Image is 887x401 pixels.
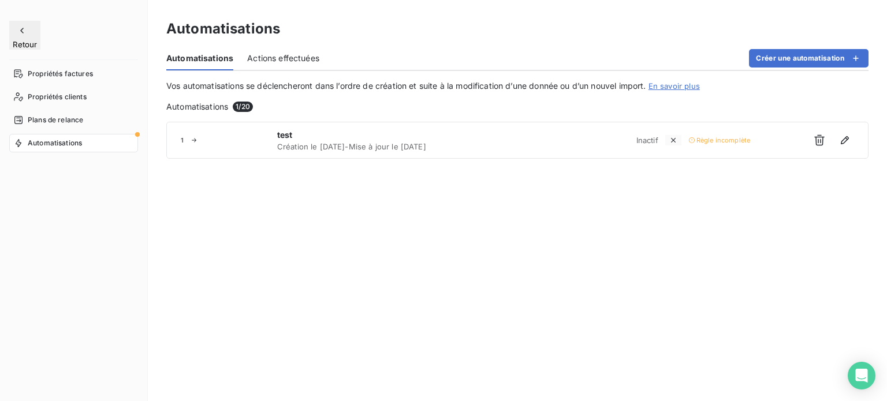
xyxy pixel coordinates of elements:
span: Actions effectuées [247,53,319,64]
span: Création le [DATE] - Mise à jour le [DATE] [277,142,516,151]
span: Vos automatisations se déclencheront dans l’ordre de création et suite à la modification d’une do... [166,81,646,91]
span: Plans de relance [28,115,83,125]
span: test [277,129,516,141]
button: Retour [9,21,40,50]
div: Open Intercom Messenger [848,362,875,389]
span: 1 / 20 [233,102,253,112]
span: Propriétés clients [28,92,87,102]
span: Automatisations [166,101,228,113]
span: 1 [181,137,184,144]
a: Plans de relance [9,111,138,129]
span: Inactif [636,136,658,145]
button: Créer une automatisation [749,49,869,68]
h3: Automatisations [166,18,280,39]
span: Propriétés factures [28,69,93,79]
span: Règle incomplète [696,137,750,144]
a: Propriétés factures [9,65,138,83]
span: Automatisations [28,138,82,148]
span: Automatisations [166,53,233,64]
span: Retour [13,40,37,49]
a: Propriétés clients [9,88,138,106]
a: En savoir plus [649,81,700,91]
a: Automatisations [9,134,138,152]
